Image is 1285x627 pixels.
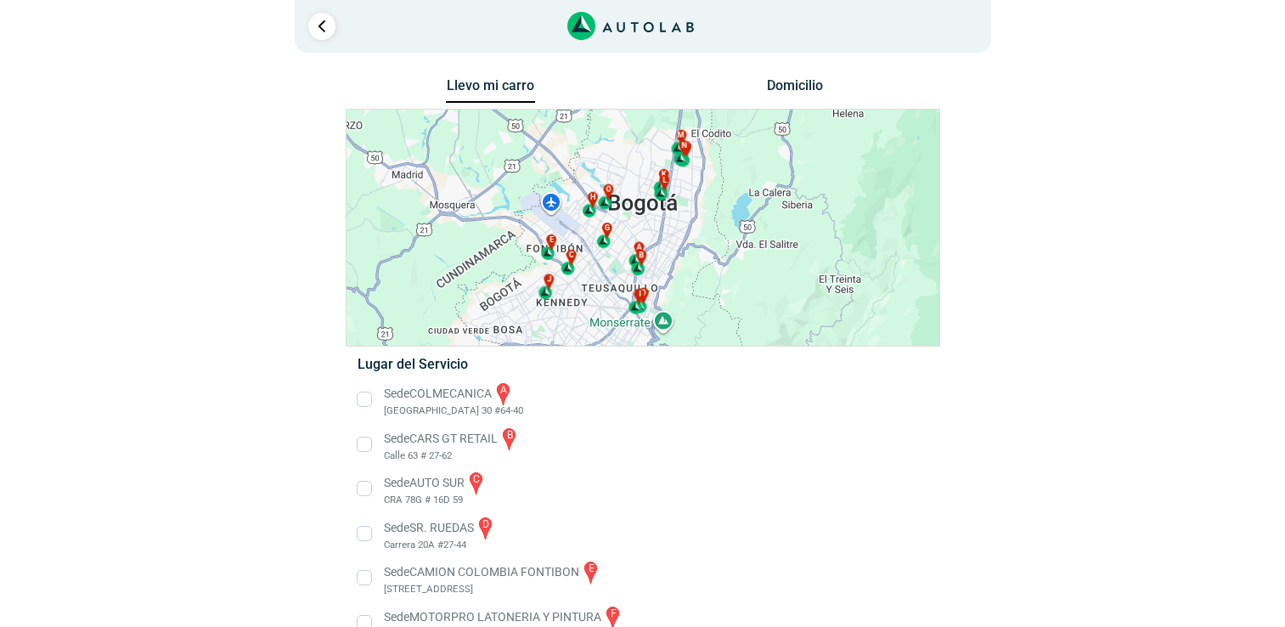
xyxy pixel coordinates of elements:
span: a [636,242,641,254]
span: k [661,169,666,181]
span: h [590,192,595,204]
span: b [639,250,644,262]
span: e [550,234,554,246]
h5: Lugar del Servicio [358,356,927,372]
span: c [568,250,573,262]
span: d [640,288,645,300]
span: m [677,130,684,142]
button: Llevo mi carro [446,77,535,104]
span: i [639,289,641,301]
button: Domicilio [750,77,839,102]
span: n [681,140,686,152]
a: Ir al paso anterior [308,13,335,40]
span: g [604,223,609,234]
span: j [547,274,551,285]
span: l [662,175,667,187]
span: o [606,184,611,196]
a: Link al sitio de autolab [567,17,694,33]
